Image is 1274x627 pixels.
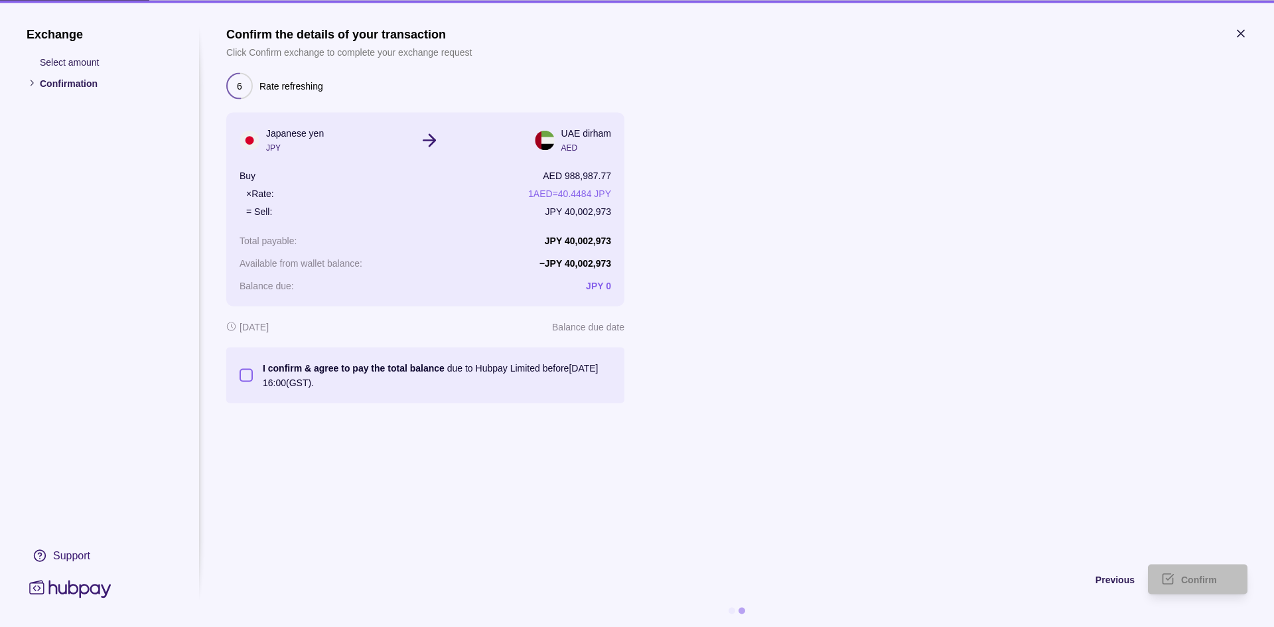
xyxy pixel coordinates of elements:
img: ae [535,130,555,150]
p: JPY 0 [586,280,611,291]
p: AED 988,987.77 [543,168,611,182]
p: JPY [266,140,324,155]
a: Support [27,541,173,569]
p: Balance due : [240,280,294,291]
button: Previous [226,564,1135,594]
p: 1 AED = 40.4484 JPY [528,186,611,200]
span: Confirm [1181,575,1217,585]
p: Balance due date [552,319,624,334]
p: UAE dirham [561,125,611,140]
p: Total payable : [240,235,297,245]
button: Confirm [1148,564,1247,594]
p: AED [561,140,611,155]
p: JPY 40,002,973 [545,204,611,218]
h1: Exchange [27,27,173,41]
p: Rate refreshing [259,78,323,93]
img: jp [240,130,259,150]
p: Confirmation [40,76,173,90]
p: × Rate: [246,186,274,200]
p: − JPY 40,002,973 [539,257,611,268]
p: = Sell: [246,204,272,218]
p: [DATE] [240,319,269,334]
p: due to Hubpay Limited before [DATE] 16:00 (GST). [263,360,611,389]
h1: Confirm the details of your transaction [226,27,472,41]
p: JPY 40,002,973 [545,235,611,245]
p: Japanese yen [266,125,324,140]
p: Click Confirm exchange to complete your exchange request [226,44,472,59]
p: I confirm & agree to pay the total balance [263,362,445,373]
p: Available from wallet balance : [240,257,362,268]
span: Previous [1096,575,1135,585]
p: Select amount [40,54,173,69]
div: Support [53,548,90,563]
p: Buy [240,168,255,182]
p: 6 [237,78,242,93]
